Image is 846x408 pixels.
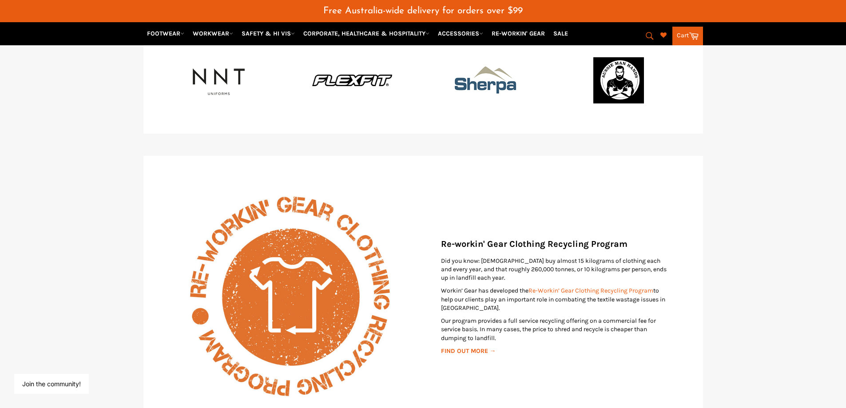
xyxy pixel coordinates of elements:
[323,6,523,16] span: Free Australia-wide delivery for orders over $99
[488,26,548,41] a: RE-WORKIN' GEAR
[22,380,81,388] button: Join the community!
[528,287,653,294] a: Re-Workin’ Gear Clothing Recycling Program
[238,26,298,41] a: SAFETY & HI VIS
[672,27,703,45] a: Cart
[441,257,672,282] p: Did you know: [DEMOGRAPHIC_DATA] buy almost 15 kilograms of clothing each and every year, and tha...
[441,238,672,250] p: Re-workin' Gear Clothing Recycling Program
[441,286,672,312] p: Workin’ Gear has developed the to help our clients play an important role in combating the textil...
[441,347,496,355] a: FIND OUT MORE →
[300,26,433,41] a: CORPORATE, HEALTHCARE & HOSPITALITY
[143,26,188,41] a: FOOTWEAR
[189,26,237,41] a: WORKWEAR
[434,26,487,41] a: ACCESSORIES
[550,26,572,41] a: SALE
[441,317,672,342] p: Our program provides a full service recycling offering on a commercial fee for service basis. In ...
